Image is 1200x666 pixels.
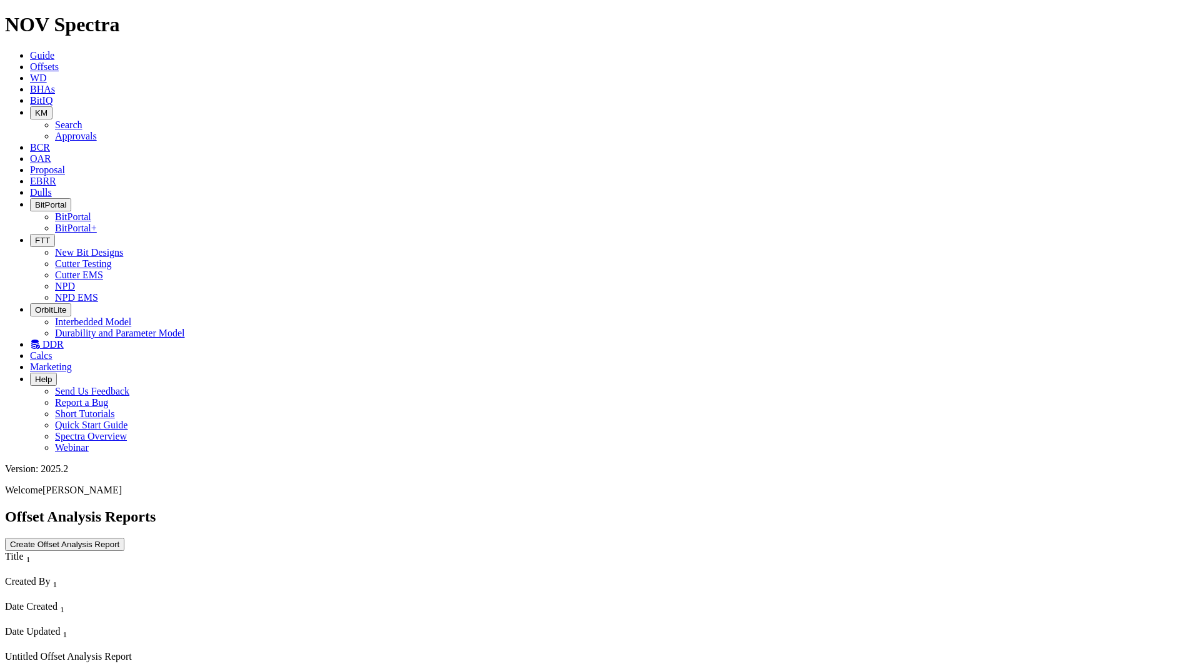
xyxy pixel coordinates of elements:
[55,442,89,453] a: Webinar
[5,651,291,662] div: Untitled Offset Analysis Report
[35,375,52,384] span: Help
[35,108,47,118] span: KM
[5,626,291,651] div: Sort None
[55,431,127,441] a: Spectra Overview
[55,420,127,430] a: Quick Start Guide
[5,13,1195,36] h1: NOV Spectra
[62,630,67,639] sub: 1
[5,551,24,562] span: Title
[55,281,75,291] a: NPD
[62,626,67,637] span: Sort None
[42,485,122,495] span: [PERSON_NAME]
[55,223,97,233] a: BitPortal+
[5,551,291,576] div: Sort None
[30,234,55,247] button: FTT
[35,305,66,315] span: OrbitLite
[55,270,103,280] a: Cutter EMS
[42,339,64,350] span: DDR
[5,601,291,615] div: Date Created Sort None
[60,601,64,612] span: Sort None
[55,292,98,303] a: NPD EMS
[55,247,123,258] a: New Bit Designs
[55,397,108,408] a: Report a Bug
[30,176,56,186] a: EBRR
[5,601,57,612] span: Date Created
[30,95,52,106] a: BitIQ
[55,258,112,269] a: Cutter Testing
[30,84,55,94] a: BHAs
[30,303,71,316] button: OrbitLite
[5,463,1195,475] div: Version: 2025.2
[30,187,52,198] a: Dulls
[5,565,291,576] div: Column Menu
[52,576,57,587] span: Sort None
[30,142,50,153] a: BCR
[30,361,72,372] a: Marketing
[30,339,64,350] a: DDR
[26,555,31,564] sub: 1
[5,538,124,551] button: Create Offset Analysis Report
[5,576,50,587] span: Created By
[5,626,291,640] div: Date Updated Sort None
[5,485,1195,496] p: Welcome
[5,626,60,637] span: Date Updated
[55,211,91,222] a: BitPortal
[26,551,31,562] span: Sort None
[55,328,185,338] a: Durability and Parameter Model
[5,601,291,626] div: Sort None
[60,605,64,614] sub: 1
[5,590,291,601] div: Column Menu
[5,508,1195,525] h2: Offset Analysis Reports
[55,408,115,419] a: Short Tutorials
[30,50,54,61] a: Guide
[30,61,59,72] a: Offsets
[30,106,52,119] button: KM
[55,131,97,141] a: Approvals
[30,164,65,175] a: Proposal
[55,316,131,327] a: Interbedded Model
[35,200,66,209] span: BitPortal
[52,580,57,589] sub: 1
[30,350,52,361] a: Calcs
[5,576,291,590] div: Created By Sort None
[30,153,51,164] a: OAR
[30,373,57,386] button: Help
[5,640,291,651] div: Column Menu
[5,576,291,601] div: Sort None
[5,551,291,565] div: Title Sort None
[30,198,71,211] button: BitPortal
[35,236,50,245] span: FTT
[30,73,47,83] a: WD
[5,615,291,626] div: Column Menu
[55,386,129,396] a: Send Us Feedback
[55,119,82,130] a: Search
